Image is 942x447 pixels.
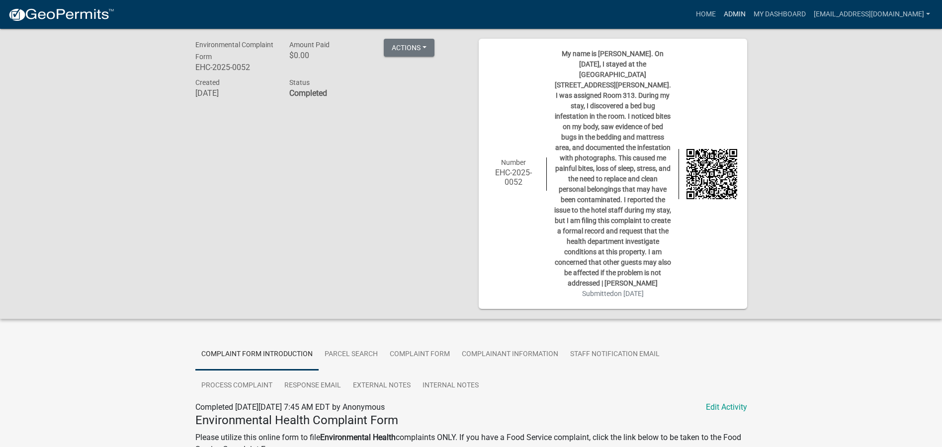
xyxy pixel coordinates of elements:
[195,41,273,61] span: Environmental Complaint Form
[289,88,327,98] strong: Completed
[278,370,347,402] a: Response Email
[195,402,385,412] span: Completed [DATE][DATE] 7:45 AM EDT by Anonymous
[489,168,539,187] h6: EHC-2025-0052
[582,290,644,298] span: Submitted on [DATE]
[750,5,810,24] a: My Dashboard
[195,370,278,402] a: Process Complaint
[195,63,275,72] h6: EHC-2025-0052
[564,339,666,371] a: Staff Notification Email
[320,433,396,442] strong: Environmental Health
[501,158,526,166] span: Number
[289,41,330,49] span: Amount Paid
[384,39,434,57] button: Actions
[417,370,485,402] a: Internal Notes
[706,401,747,413] a: Edit Activity
[554,50,671,287] span: My name is [PERSON_NAME]. On [DATE], I stayed at the [GEOGRAPHIC_DATA][STREET_ADDRESS][PERSON_NAM...
[195,78,220,86] span: Created
[686,149,737,200] img: QR code
[692,5,720,24] a: Home
[810,5,934,24] a: [EMAIL_ADDRESS][DOMAIN_NAME]
[289,51,369,60] h6: $0.00
[195,88,275,98] h6: [DATE]
[289,78,310,86] span: Status
[195,339,319,371] a: Complaint Form Introduction
[195,413,747,428] h4: Environmental Health Complaint Form
[720,5,750,24] a: Admin
[319,339,384,371] a: Parcel search
[456,339,564,371] a: Complainant Information
[384,339,456,371] a: Complaint Form
[347,370,417,402] a: External Notes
